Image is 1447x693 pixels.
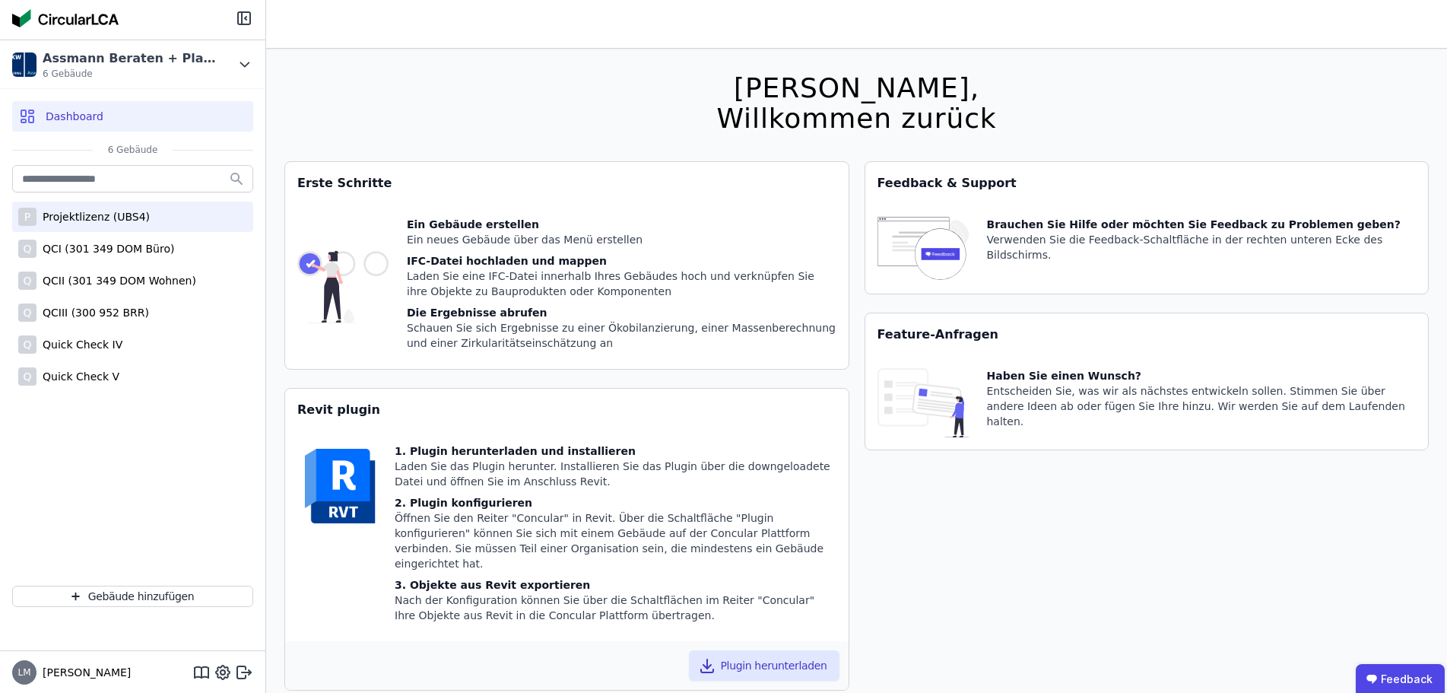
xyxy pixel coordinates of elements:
[395,593,836,623] div: Nach der Konfiguration können Sie über die Schaltflächen im Reiter "Concular" Ihre Objekte aus Re...
[865,313,1429,356] div: Feature-Anfragen
[46,109,103,124] span: Dashboard
[689,650,839,681] button: Plugin herunterladen
[285,162,849,205] div: Erste Schritte
[407,269,836,299] div: Laden Sie eine IFC-Datei innerhalb Ihres Gebäudes hoch und verknüpfen Sie ihre Objekte zu Bauprod...
[36,241,174,256] div: QCI (301 349 DOM Büro)
[987,232,1417,262] div: Verwenden Sie die Feedback-Schaltfläche in der rechten unteren Ecke des Bildschirms.
[297,217,389,357] img: getting_started_tile-DrF_GRSv.svg
[93,144,173,156] span: 6 Gebäude
[407,232,836,247] div: Ein neues Gebäude über das Menü erstellen
[395,510,836,571] div: Öffnen Sie den Reiter "Concular" in Revit. Über die Schaltfläche "Plugin konfigurieren" können Si...
[18,304,36,322] div: Q
[43,49,217,68] div: Assmann Beraten + Planen GmbH
[285,389,849,431] div: Revit plugin
[987,383,1417,429] div: Entscheiden Sie, was wir als nächstes entwickeln sollen. Stimmen Sie über andere Ideen ab oder fü...
[36,273,196,288] div: QCII (301 349 DOM Wohnen)
[865,162,1429,205] div: Feedback & Support
[987,368,1417,383] div: Haben Sie einen Wunsch?
[987,217,1417,232] div: Brauchen Sie Hilfe oder möchten Sie Feedback zu Problemen geben?
[43,68,217,80] span: 6 Gebäude
[36,337,122,352] div: Quick Check IV
[407,305,836,320] div: Die Ergebnisse abrufen
[36,305,149,320] div: QCIII (300 952 BRR)
[18,272,36,290] div: Q
[395,459,836,489] div: Laden Sie das Plugin herunter. Installieren Sie das Plugin über die downgeloadete Datei und öffne...
[12,586,253,607] button: Gebäude hinzufügen
[18,240,36,258] div: Q
[716,103,996,134] div: Willkommen zurück
[407,217,836,232] div: Ein Gebäude erstellen
[877,217,969,281] img: feedback-icon-HCTs5lye.svg
[18,335,36,354] div: Q
[395,577,836,593] div: 3. Objekte aus Revit exportieren
[395,443,836,459] div: 1. Plugin herunterladen und installieren
[877,368,969,437] img: feature_request_tile-UiXE1qGU.svg
[395,495,836,510] div: 2. Plugin konfigurieren
[12,52,36,77] img: Assmann Beraten + Planen GmbH
[18,208,36,226] div: P
[407,253,836,269] div: IFC-Datei hochladen und mappen
[36,665,131,680] span: [PERSON_NAME]
[18,367,36,386] div: Q
[36,369,119,384] div: Quick Check V
[36,209,150,224] div: Projektlizenz (UBS4)
[716,73,996,103] div: [PERSON_NAME],
[17,668,30,677] span: LM
[297,443,382,529] img: revit-YwGVQcbs.svg
[407,320,836,351] div: Schauen Sie sich Ergebnisse zu einer Ökobilanzierung, einer Massenberechnung und einer Zirkularit...
[12,9,119,27] img: Concular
